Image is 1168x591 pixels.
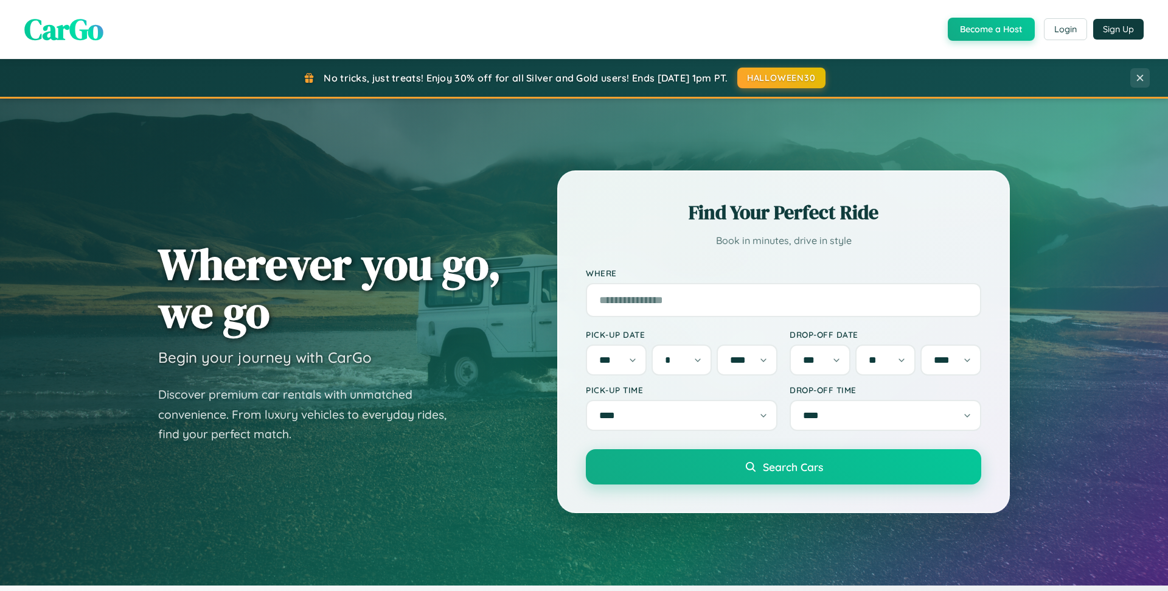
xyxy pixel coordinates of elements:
[790,329,981,340] label: Drop-off Date
[586,329,777,340] label: Pick-up Date
[324,72,728,84] span: No tricks, just treats! Enjoy 30% off for all Silver and Gold users! Ends [DATE] 1pm PT.
[586,232,981,250] p: Book in minutes, drive in style
[586,449,981,484] button: Search Cars
[1093,19,1144,40] button: Sign Up
[948,18,1035,41] button: Become a Host
[586,268,981,278] label: Where
[158,385,462,444] p: Discover premium car rentals with unmatched convenience. From luxury vehicles to everyday rides, ...
[158,240,501,336] h1: Wherever you go, we go
[586,385,777,395] label: Pick-up Time
[158,348,372,366] h3: Begin your journey with CarGo
[763,460,823,474] span: Search Cars
[790,385,981,395] label: Drop-off Time
[737,68,826,88] button: HALLOWEEN30
[586,199,981,226] h2: Find Your Perfect Ride
[1044,18,1087,40] button: Login
[24,9,103,49] span: CarGo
